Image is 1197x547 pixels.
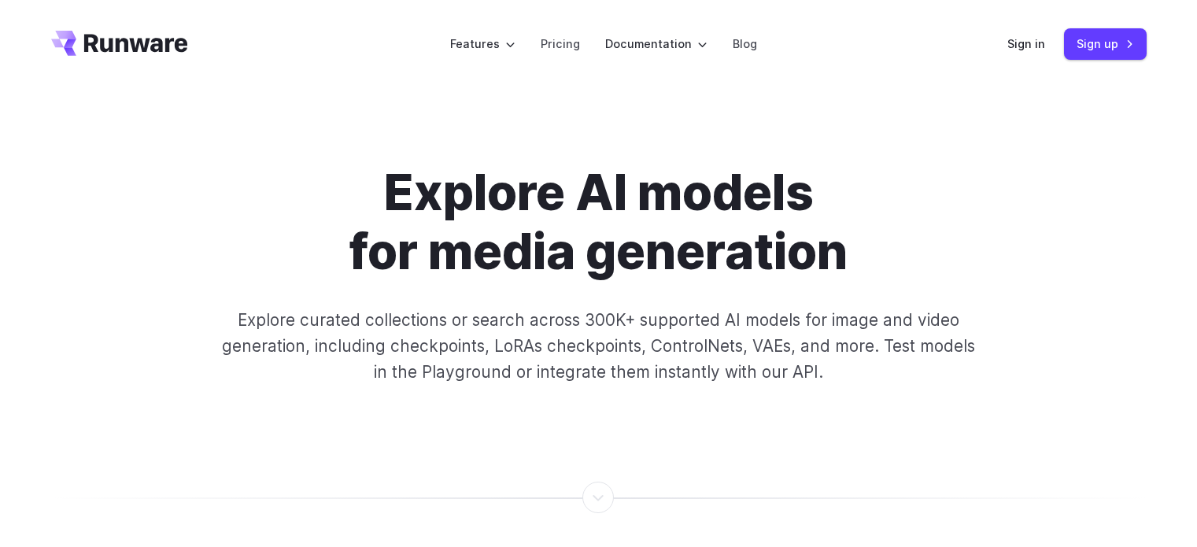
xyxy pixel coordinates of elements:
[541,35,580,53] a: Pricing
[215,307,981,386] p: Explore curated collections or search across 300K+ supported AI models for image and video genera...
[1007,35,1045,53] a: Sign in
[1064,28,1147,59] a: Sign up
[51,31,188,56] a: Go to /
[733,35,757,53] a: Blog
[161,164,1037,282] h1: Explore AI models for media generation
[605,35,707,53] label: Documentation
[450,35,515,53] label: Features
